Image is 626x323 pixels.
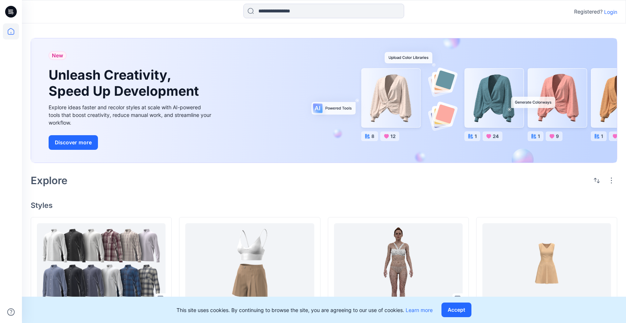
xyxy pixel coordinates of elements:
[604,8,617,16] p: Login
[482,223,611,304] a: test up
[185,223,314,304] a: BW 2025.2 Webinar womens Garment
[177,306,433,314] p: This site uses cookies. By continuing to browse the site, you are agreeing to our use of cookies.
[37,223,166,304] a: Muestras de tela
[574,7,603,16] p: Registered?
[49,135,98,150] button: Discover more
[31,201,617,210] h4: Styles
[49,103,213,126] div: Explore ideas faster and recolor styles at scale with AI-powered tools that boost creativity, red...
[334,223,463,304] a: legacy 2025.1 image
[31,175,68,186] h2: Explore
[52,51,63,60] span: New
[406,307,433,313] a: Learn more
[49,67,202,99] h1: Unleash Creativity, Speed Up Development
[49,135,213,150] a: Discover more
[441,303,471,317] button: Accept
